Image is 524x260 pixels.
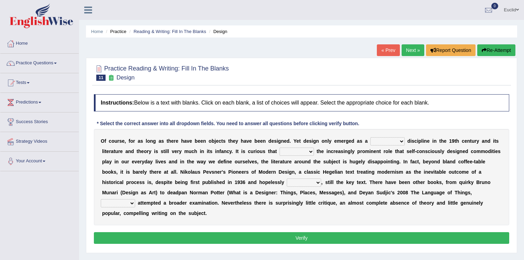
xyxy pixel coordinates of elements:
[117,74,135,81] small: Design
[365,138,368,144] b: a
[141,149,144,154] b: e
[157,159,158,164] b: i
[207,28,227,35] li: Design
[249,138,252,144] b: e
[456,138,459,144] b: h
[133,138,135,144] b: r
[188,149,192,154] b: u
[181,159,184,164] b: n
[247,138,249,144] b: v
[377,44,400,56] a: « Prev
[470,138,472,144] b: t
[117,138,119,144] b: r
[192,149,194,154] b: c
[105,138,106,144] b: f
[460,149,463,154] b: n
[150,138,153,144] b: n
[312,138,313,144] b: i
[241,149,243,154] b: i
[215,149,217,154] b: i
[351,149,352,154] b: l
[357,149,360,154] b: p
[244,138,247,144] b: a
[167,138,168,144] b: t
[115,149,118,154] b: u
[180,159,182,164] b: i
[447,149,450,154] b: d
[306,138,309,144] b: e
[438,149,440,154] b: s
[197,159,201,164] b: w
[357,138,360,144] b: a
[140,138,143,144] b: s
[184,138,187,144] b: a
[426,44,476,56] button: Report Question
[184,149,188,154] b: m
[273,149,275,154] b: a
[329,138,331,144] b: y
[94,64,229,81] h2: Practice Reading & Writing: Fill In The Blanks
[430,149,432,154] b: i
[0,54,79,71] a: Practice Questions
[144,159,148,164] b: d
[146,138,147,144] b: l
[351,138,354,144] b: d
[428,149,430,154] b: c
[409,149,412,154] b: e
[412,138,414,144] b: s
[105,159,106,164] b: l
[376,149,379,154] b: n
[439,138,441,144] b: t
[149,149,151,154] b: y
[163,159,166,164] b: s
[227,149,229,154] b: c
[194,149,197,154] b: h
[221,138,223,144] b: t
[321,149,324,154] b: e
[390,149,392,154] b: e
[441,138,444,144] b: h
[200,138,203,144] b: e
[341,149,343,154] b: s
[427,138,430,144] b: e
[187,159,189,164] b: t
[174,159,177,164] b: d
[471,149,473,154] b: c
[485,149,488,154] b: o
[130,138,133,144] b: o
[91,29,103,34] a: Home
[187,138,189,144] b: v
[229,149,232,154] b: y
[134,159,137,164] b: v
[109,149,111,154] b: r
[208,149,210,154] b: t
[254,138,258,144] b: b
[263,138,266,144] b: n
[258,138,260,144] b: e
[127,159,129,164] b: r
[474,138,476,144] b: r
[192,159,194,164] b: e
[253,149,255,154] b: r
[124,159,128,164] b: u
[494,138,496,144] b: t
[422,149,425,154] b: n
[435,149,438,154] b: u
[209,138,212,144] b: o
[104,28,126,35] li: Practice
[257,149,260,154] b: o
[455,138,456,144] b: t
[155,149,158,154] b: s
[494,149,495,154] b: i
[270,149,273,154] b: h
[281,138,284,144] b: n
[444,138,447,144] b: e
[215,138,216,144] b: j
[166,149,168,154] b: l
[107,75,114,81] small: Exam occurring question
[0,73,79,90] a: Tests
[296,138,299,144] b: e
[137,159,140,164] b: e
[163,149,165,154] b: t
[413,149,415,154] b: f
